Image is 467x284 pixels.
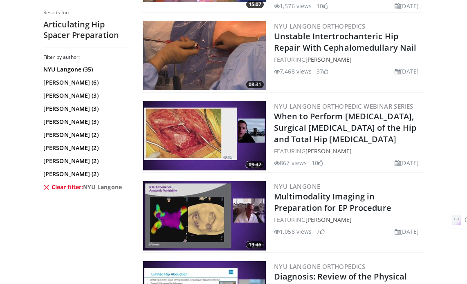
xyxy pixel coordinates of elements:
[246,81,264,88] span: 08:31
[43,54,129,60] h3: Filter by author:
[395,2,419,10] li: [DATE]
[143,181,266,250] a: 19:46
[317,67,328,76] li: 37
[395,67,419,76] li: [DATE]
[274,111,416,145] a: When to Perform [MEDICAL_DATA], Surgical [MEDICAL_DATA] of the Hip and Total Hip [MEDICAL_DATA]
[43,19,129,40] h2: Articulating Hip Spacer Preparation
[274,191,391,213] a: Multimodality Imaging in Preparation for EP Procedure
[274,31,416,53] a: Unstable Intertrochanteric Hip Repair With Cephalomedullary Nail
[43,92,127,100] a: [PERSON_NAME] (3)
[274,227,312,236] li: 1,058 views
[43,9,129,16] p: Results for:
[274,215,422,224] div: FEATURING
[43,157,127,165] a: [PERSON_NAME] (2)
[317,2,328,10] li: 10
[274,182,320,190] a: NYU Langone
[143,101,266,170] img: e5567f5f-49a6-459f-bd95-38da27807d88.300x170_q85_crop-smart_upscale.jpg
[274,262,365,271] a: NYU Langone Orthopedics
[143,101,266,170] a: 09:42
[274,147,422,155] div: FEATURING
[43,144,127,152] a: [PERSON_NAME] (2)
[143,21,266,90] img: b6db7bef-d9ee-4a7f-9023-a0a575fb5f77.300x170_q85_crop-smart_upscale.jpg
[43,183,127,191] a: Clear filter:NYU Langone
[83,183,122,191] span: NYU Langone
[305,216,352,224] a: [PERSON_NAME]
[43,105,127,113] a: [PERSON_NAME] (3)
[395,227,419,236] li: [DATE]
[305,56,352,63] a: [PERSON_NAME]
[43,65,127,74] a: NYU Langone (35)
[274,159,307,167] li: 867 views
[43,131,127,139] a: [PERSON_NAME] (2)
[43,170,127,178] a: [PERSON_NAME] (2)
[246,241,264,248] span: 19:46
[274,22,365,30] a: NYU Langone Orthopedics
[274,67,312,76] li: 7,468 views
[246,161,264,168] span: 09:42
[274,55,422,64] div: FEATURING
[395,159,419,167] li: [DATE]
[305,147,352,155] a: [PERSON_NAME]
[317,227,325,236] li: 7
[43,118,127,126] a: [PERSON_NAME] (3)
[143,181,266,250] img: ab0cf011-7bd1-4bef-b81e-eaec35829271.300x170_q85_crop-smart_upscale.jpg
[274,2,312,10] li: 1,576 views
[312,159,323,167] li: 10
[143,21,266,90] a: 08:31
[246,1,264,8] span: 15:07
[274,102,413,110] a: NYU Langone Orthopedic Webinar Series
[43,78,127,87] a: [PERSON_NAME] (6)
